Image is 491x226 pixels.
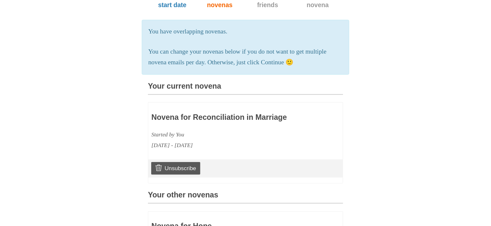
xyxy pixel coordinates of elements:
h3: Your other novenas [148,191,343,204]
p: You can change your novenas below if you do not want to get multiple novena emails per day. Other... [148,46,343,68]
h3: Your current novena [148,82,343,95]
div: Started by You [152,129,302,140]
a: Unsubscribe [151,162,200,174]
div: [DATE] - [DATE] [152,140,302,151]
p: You have overlapping novenas. [148,26,343,37]
h3: Novena for Reconciliation in Marriage [152,113,302,122]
